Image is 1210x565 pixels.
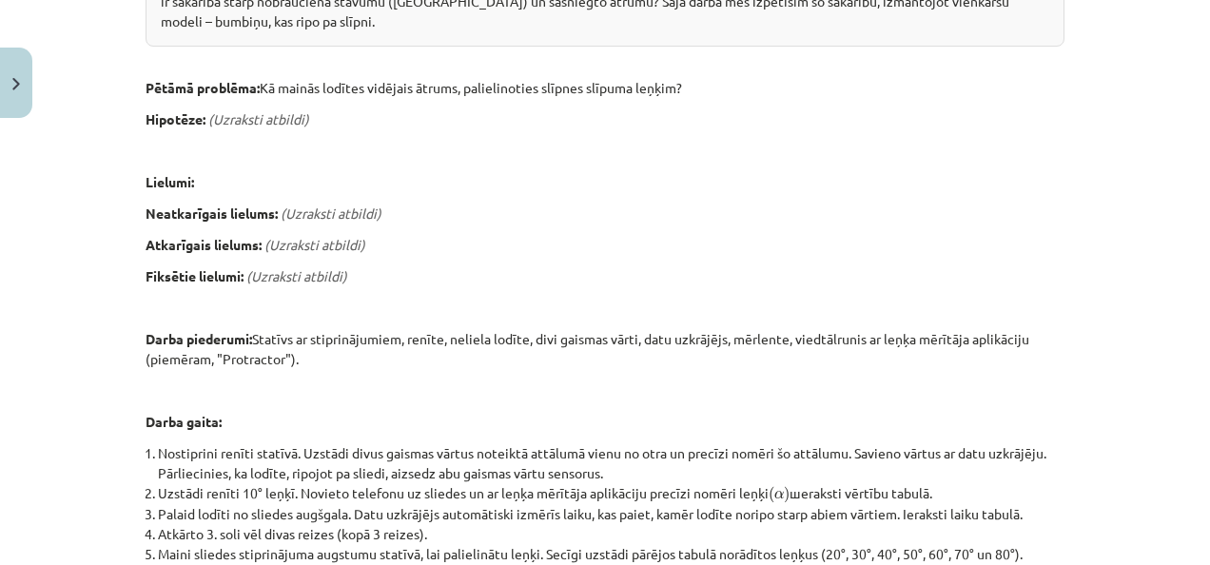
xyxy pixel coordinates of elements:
[281,205,381,222] em: (Uzraksti atbildi)
[158,524,1064,544] li: Atkārto 3. soli vēl divas reizes (kopā 3 reizes).
[246,267,347,284] em: (Uzraksti atbildi)
[158,483,1064,504] li: Uzstādi renīti 10° leņķī. Novieto telefonu uz sliedes un ar leņķa mērītāja aplikāciju precīzi nom...
[146,236,262,253] b: Atkarīgais lielums:
[146,329,1064,369] p: Statīvs ar stiprinājumiem, renīte, neliela lodīte, divi gaismas vārti, datu uzkrājējs, mērlente, ...
[769,486,774,503] span: (
[208,110,309,127] em: (Uzraksti atbildi)
[774,491,784,499] span: α
[146,173,194,190] b: Lielumi:
[158,443,1064,483] li: Nostiprini renīti statīvā. Uzstādi divus gaismas vārtus noteiktā attālumā vienu no otra un precīz...
[784,486,790,503] span: )
[146,78,1064,98] p: Kā mainās lodītes vidējais ātrums, palielinoties slīpnes slīpuma leņķim?
[146,330,252,347] b: Darba piederumi:
[146,413,222,430] b: Darba gaita:
[146,205,278,222] b: Neatkarīgais lielums:
[264,236,365,253] em: (Uzraksti atbildi)
[146,267,244,284] b: Fiksētie lielumi:
[12,78,20,90] img: icon-close-lesson-0947bae3869378f0d4975bcd49f059093ad1ed9edebbc8119c70593378902aed.svg
[158,504,1064,524] li: Palaid lodīti no sliedes augšgala. Datu uzkrājējs automātiski izmērīs laiku, kas paiet, kamēr lod...
[146,79,260,96] b: Pētāmā problēma:
[146,110,205,127] b: Hipotēze:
